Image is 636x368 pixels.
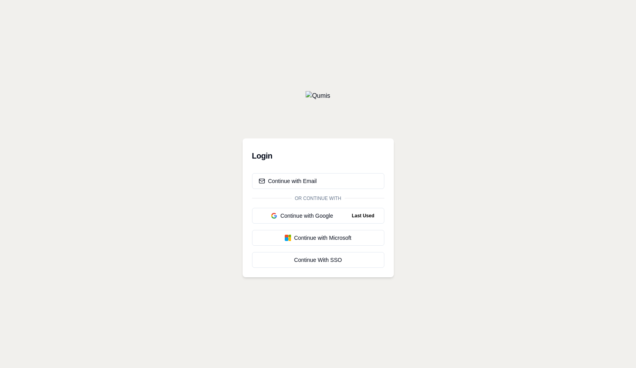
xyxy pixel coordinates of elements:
button: Continue with Email [252,173,384,189]
div: Continue With SSO [259,256,378,264]
img: Qumis [306,91,330,101]
div: Continue with Microsoft [259,234,378,242]
span: Or continue with [292,195,345,202]
span: Last Used [349,211,377,220]
h3: Login [252,148,384,164]
div: Continue with Email [259,177,317,185]
a: Continue With SSO [252,252,384,268]
div: Continue with Google [259,212,346,220]
button: Continue with Microsoft [252,230,384,246]
button: Continue with GoogleLast Used [252,208,384,224]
